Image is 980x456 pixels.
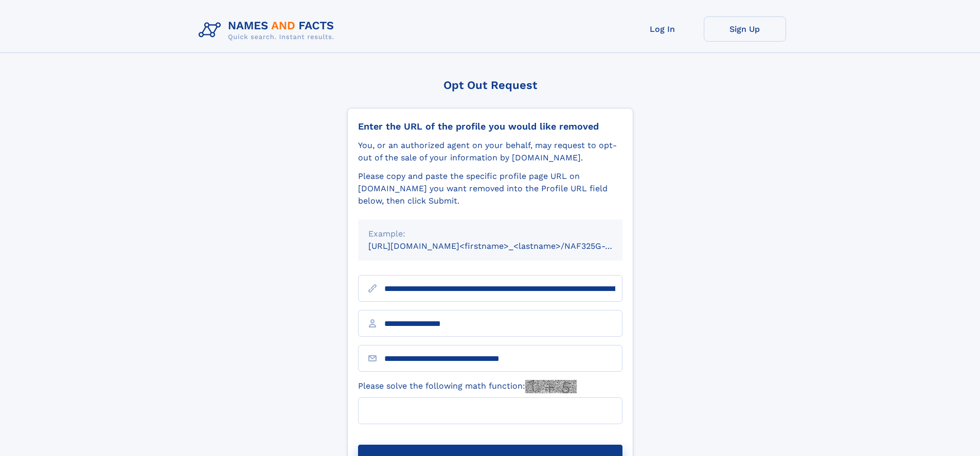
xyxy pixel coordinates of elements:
[621,16,704,42] a: Log In
[194,16,343,44] img: Logo Names and Facts
[358,139,622,164] div: You, or an authorized agent on your behalf, may request to opt-out of the sale of your informatio...
[347,79,633,92] div: Opt Out Request
[358,121,622,132] div: Enter the URL of the profile you would like removed
[704,16,786,42] a: Sign Up
[368,228,612,240] div: Example:
[358,170,622,207] div: Please copy and paste the specific profile page URL on [DOMAIN_NAME] you want removed into the Pr...
[358,380,577,393] label: Please solve the following math function:
[368,241,642,251] small: [URL][DOMAIN_NAME]<firstname>_<lastname>/NAF325G-xxxxxxxx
